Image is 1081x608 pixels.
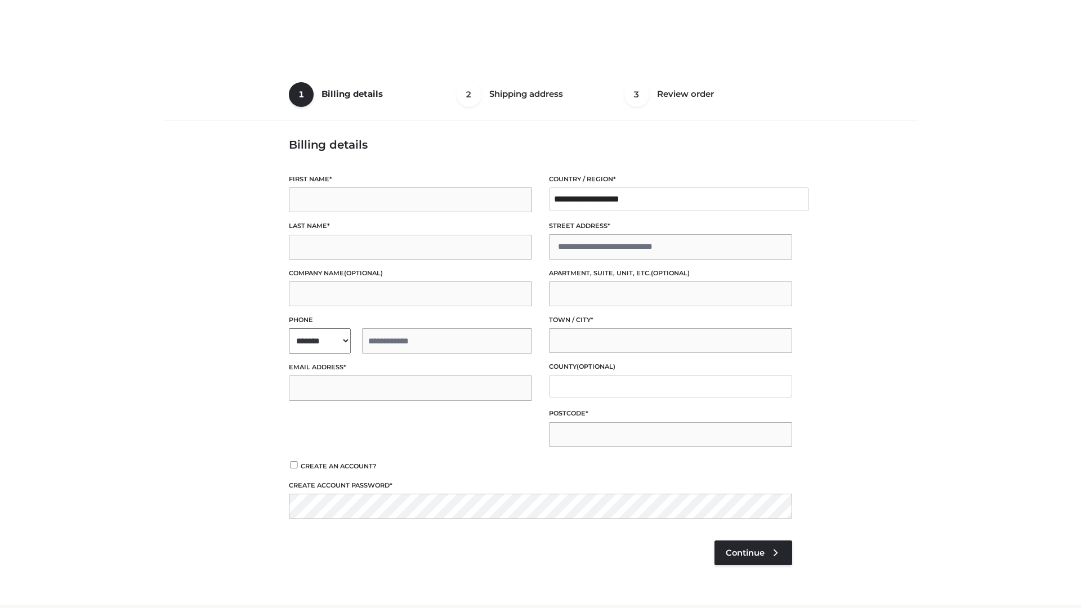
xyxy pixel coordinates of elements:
label: Town / City [549,315,792,325]
span: Create an account? [301,462,377,470]
input: Create an account? [289,461,299,468]
label: Country / Region [549,174,792,185]
span: Shipping address [489,88,563,99]
label: Phone [289,315,532,325]
label: Last name [289,221,532,231]
label: Company name [289,268,532,279]
label: Create account password [289,480,792,491]
span: (optional) [651,269,690,277]
span: (optional) [344,269,383,277]
span: Review order [657,88,714,99]
a: Continue [714,540,792,565]
span: (optional) [577,363,615,370]
h3: Billing details [289,138,792,151]
label: First name [289,174,532,185]
label: Street address [549,221,792,231]
label: County [549,361,792,372]
span: 2 [457,82,481,107]
label: Apartment, suite, unit, etc. [549,268,792,279]
span: 1 [289,82,314,107]
label: Postcode [549,408,792,419]
span: 3 [624,82,649,107]
span: Billing details [321,88,383,99]
label: Email address [289,362,532,373]
span: Continue [726,548,765,558]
